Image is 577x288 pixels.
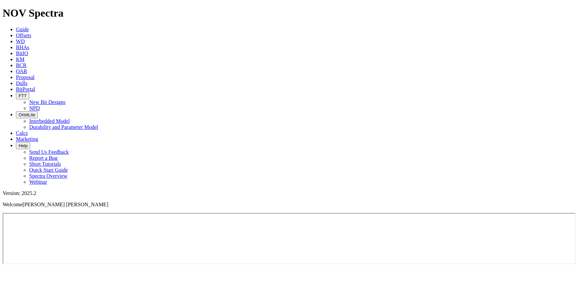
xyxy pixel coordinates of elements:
[16,130,28,136] a: Calcs
[29,118,70,124] a: Interbedded Model
[29,179,47,185] a: Webinar
[16,39,25,44] a: WD
[23,202,108,207] span: [PERSON_NAME] [PERSON_NAME]
[16,27,29,32] a: Guide
[29,173,67,179] a: Spectra Overview
[19,112,35,117] span: OrbitLite
[16,74,35,80] a: Proposal
[19,143,28,148] span: Help
[16,111,38,118] button: OrbitLite
[16,86,35,92] a: BitPortal
[16,56,25,62] a: KM
[29,149,69,155] a: Send Us Feedback
[29,105,40,111] a: NPD
[16,45,29,50] a: BHAs
[3,190,574,196] div: Version: 2025.2
[19,93,27,98] span: FTT
[3,7,574,19] h1: NOV Spectra
[3,202,574,208] p: Welcome
[16,80,28,86] a: Dulls
[16,92,29,99] button: FTT
[29,124,98,130] a: Durability and Parameter Model
[16,62,27,68] a: BCR
[16,50,28,56] a: BitIQ
[16,68,27,74] a: OAR
[29,155,57,161] a: Report a Bug
[29,99,65,105] a: New Bit Designs
[16,136,38,142] a: Marketing
[16,142,30,149] button: Help
[16,33,31,38] a: Offsets
[29,161,61,167] a: Short Tutorials
[29,167,68,173] a: Quick Start Guide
